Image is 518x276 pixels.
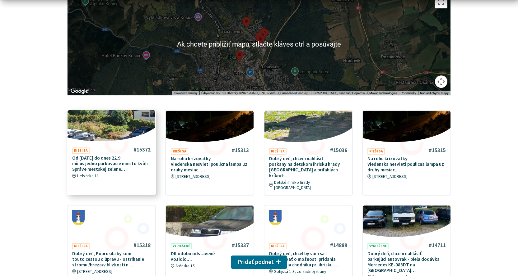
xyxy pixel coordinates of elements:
span: Vyriešené [367,243,389,250]
span: [STREET_ADDRESS] [77,269,112,274]
h4: #15372 [133,147,151,153]
button: Ovládať kameru na mape [435,75,447,88]
span: Údaje máp ©2025 Obrázky ©2025 Airbus, CNES / Airbus, Eurosense/Geodis [GEOGRAPHIC_DATA], Landsat ... [201,91,397,95]
span: Detské ihrisko hrady [GEOGRAPHIC_DATA] [274,180,348,190]
span: [STREET_ADDRESS] [372,174,408,179]
h4: #15337 [232,242,249,249]
p: Na rohu krizovatky Viedenska nesvieti poulicna lampa uz druhy mesiac..… [367,156,446,173]
a: #15337 Vyriešené Dlhodobo odstavené vozidlo.… Aténska 15 [166,206,254,273]
p: Dobrý deň, chcem nahlásiť parkujúci autovrak - biela dodávka Mercedes KE-088DT na [GEOGRAPHIC_DATA]… [367,251,446,274]
p: Od [DATE] do dnes 22.9 mínus jedno parkovacie miesto kvôli Správe mestskej zelene.… [72,155,151,172]
a: Nahlásiť chybu mapy [420,91,449,95]
p: Dobrý deň, chcel by som sa informovať o možnosti pridania osvetlenia chodníku pri ihrisku … [269,251,348,268]
p: Dlhodobo odstavené vozidlo.… [171,251,249,262]
p: Dobrý deň, Poprosila by som touto cestou o úpravu - ostrihanie stromu /breza/v blizkosti n… [72,251,151,268]
p: Na rohu krizovatky Viedenska nesvieti poulicna lampa uz druhy mesiac..… [171,156,249,173]
h4: #14889 [330,242,347,249]
span: Helsinska 11 [77,174,99,179]
span: [STREET_ADDRESS] [175,174,211,179]
span: Rieši sa [269,148,287,155]
p: Dobrý deň, chcem nahlásiť potkany na detskom ihrisku hrady [GEOGRAPHIC_DATA] a priľahlých kríkoch.… [269,156,348,179]
span: Rieši sa [367,148,385,155]
a: Podmienky (otvorí sa na novej karte) [401,91,416,95]
a: #15313 Rieši sa Na rohu krizovatky Viedenska nesvieti poulicna lampa uz druhy mesiac..… [STREET_A... [166,111,254,184]
h4: #15313 [232,147,249,154]
a: #15315 Rieši sa Na rohu krizovatky Viedenska nesvieti poulicna lampa uz druhy mesiac..… [STREET_A... [363,111,450,184]
span: Vyriešené [171,243,192,250]
img: Google [69,87,90,95]
span: Pridať podnet [237,258,274,265]
button: Klávesové skratky [174,91,198,95]
a: #15372 Rieši sa Od [DATE] do dnes 22.9 mínus jedno parkovacie miesto kvôli Správe mestskej zelene... [68,110,155,183]
h4: #14711 [429,242,446,249]
a: #15036 Rieši sa Dobrý deň, chcem nahlásiť potkany na detskom ihrisku hrady [GEOGRAPHIC_DATA] a pr... [264,111,352,195]
span: Rieši sa [171,148,188,155]
h4: #15318 [133,242,151,249]
span: Sofijská 1-3, zo zadnej strany [274,269,326,274]
span: Aténska 15 [175,263,195,269]
span: Rieši sa [72,147,90,154]
h4: #15315 [429,147,446,154]
a: Otvoriť túto oblasť v Mapách Google (otvorí nové okno) [69,87,90,95]
button: Pridať podnet [231,256,287,269]
span: Rieši sa [72,243,90,250]
h4: #15036 [330,147,347,154]
span: Rieši sa [269,243,287,250]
